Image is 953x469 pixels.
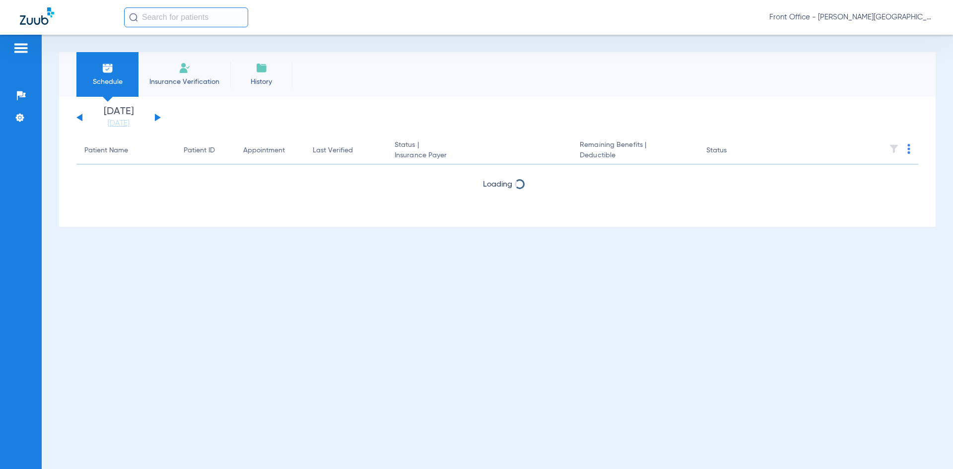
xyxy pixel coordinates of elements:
[243,145,285,156] div: Appointment
[769,12,933,22] span: Front Office - [PERSON_NAME][GEOGRAPHIC_DATA] Dental Care
[84,145,168,156] div: Patient Name
[129,13,138,22] img: Search Icon
[483,181,512,189] span: Loading
[387,137,572,165] th: Status |
[84,145,128,156] div: Patient Name
[698,137,765,165] th: Status
[89,119,148,129] a: [DATE]
[179,62,191,74] img: Manual Insurance Verification
[580,150,690,161] span: Deductible
[184,145,227,156] div: Patient ID
[313,145,353,156] div: Last Verified
[395,150,564,161] span: Insurance Payer
[124,7,248,27] input: Search for patients
[13,42,29,54] img: hamburger-icon
[243,145,297,156] div: Appointment
[572,137,698,165] th: Remaining Benefits |
[20,7,54,25] img: Zuub Logo
[256,62,268,74] img: History
[184,145,215,156] div: Patient ID
[907,144,910,154] img: group-dot-blue.svg
[238,77,285,87] span: History
[84,77,131,87] span: Schedule
[889,144,899,154] img: filter.svg
[102,62,114,74] img: Schedule
[146,77,223,87] span: Insurance Verification
[313,145,379,156] div: Last Verified
[89,107,148,129] li: [DATE]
